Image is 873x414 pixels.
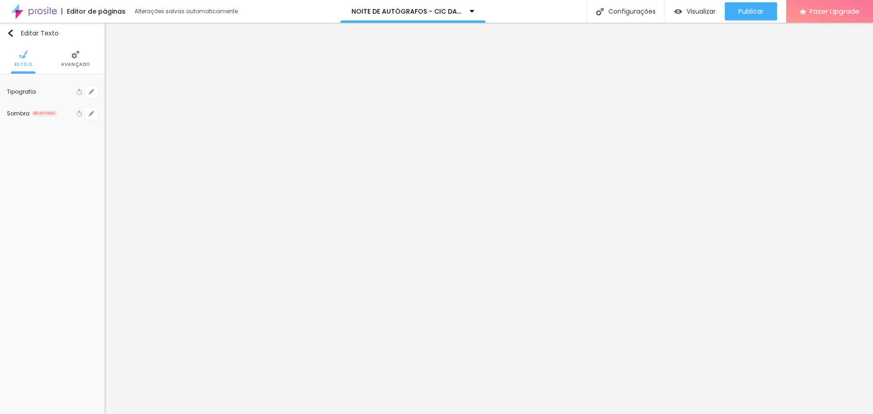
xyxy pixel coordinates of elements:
[7,89,74,95] div: Tipografia
[738,8,763,15] span: Publicar
[61,8,125,15] div: Editor de páginas
[665,2,725,20] button: Visualizar
[725,2,777,20] button: Publicar
[19,50,27,59] img: Icone
[810,7,859,15] span: Fazer Upgrade
[15,62,32,67] span: Estilo
[674,8,682,15] img: view-1.svg
[596,8,604,15] img: Icone
[351,8,463,15] p: NOITE DE AUTÓGRAFOS - CIC DAMAS
[135,9,239,14] div: Alterações salvas automaticamente
[105,23,873,414] iframe: Editor
[61,62,90,67] span: Avançado
[71,50,80,59] img: Icone
[7,30,59,37] div: Editar Texto
[7,111,30,116] div: Sombra
[7,30,14,37] img: Icone
[687,8,716,15] span: Visualizar
[31,110,57,117] span: DESATIVADO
